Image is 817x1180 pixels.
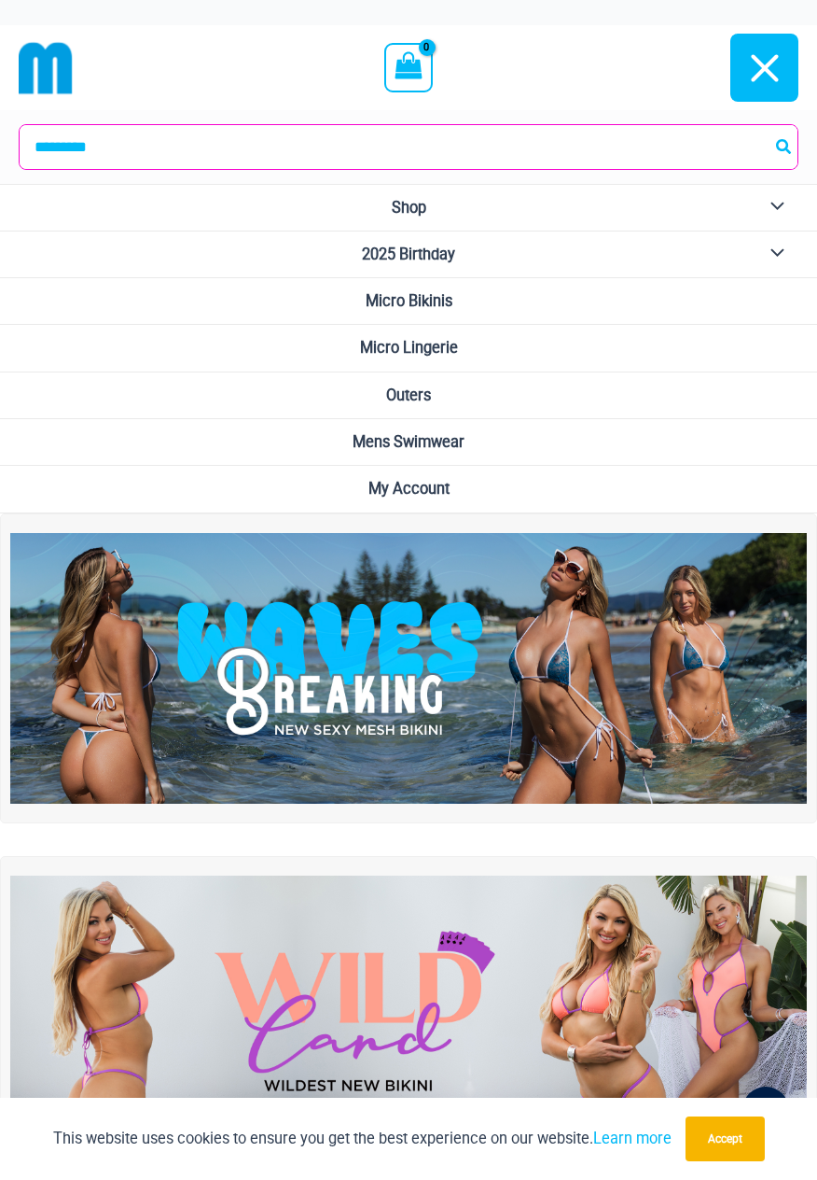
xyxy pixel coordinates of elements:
span: Micro Lingerie [360,339,458,357]
button: Search [772,125,796,169]
span: Shop [392,199,426,217]
span: My Account [368,480,450,498]
span: Micro Bikinis [366,292,452,310]
a: View Shopping Cart, empty [384,43,432,91]
a: Learn more [593,1130,672,1147]
span: 2025 Birthday [362,246,455,263]
img: Wild Card Neon Bliss Bikini [10,876,807,1146]
span: Outers [386,386,431,404]
button: Accept [685,1117,765,1161]
img: Waves Breaking Ocean Bikini Pack [10,533,807,804]
p: This website uses cookies to ensure you get the best experience on our website. [53,1126,672,1151]
img: cropped mm emblem [19,41,73,95]
span: Mens Swimwear [353,433,464,451]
